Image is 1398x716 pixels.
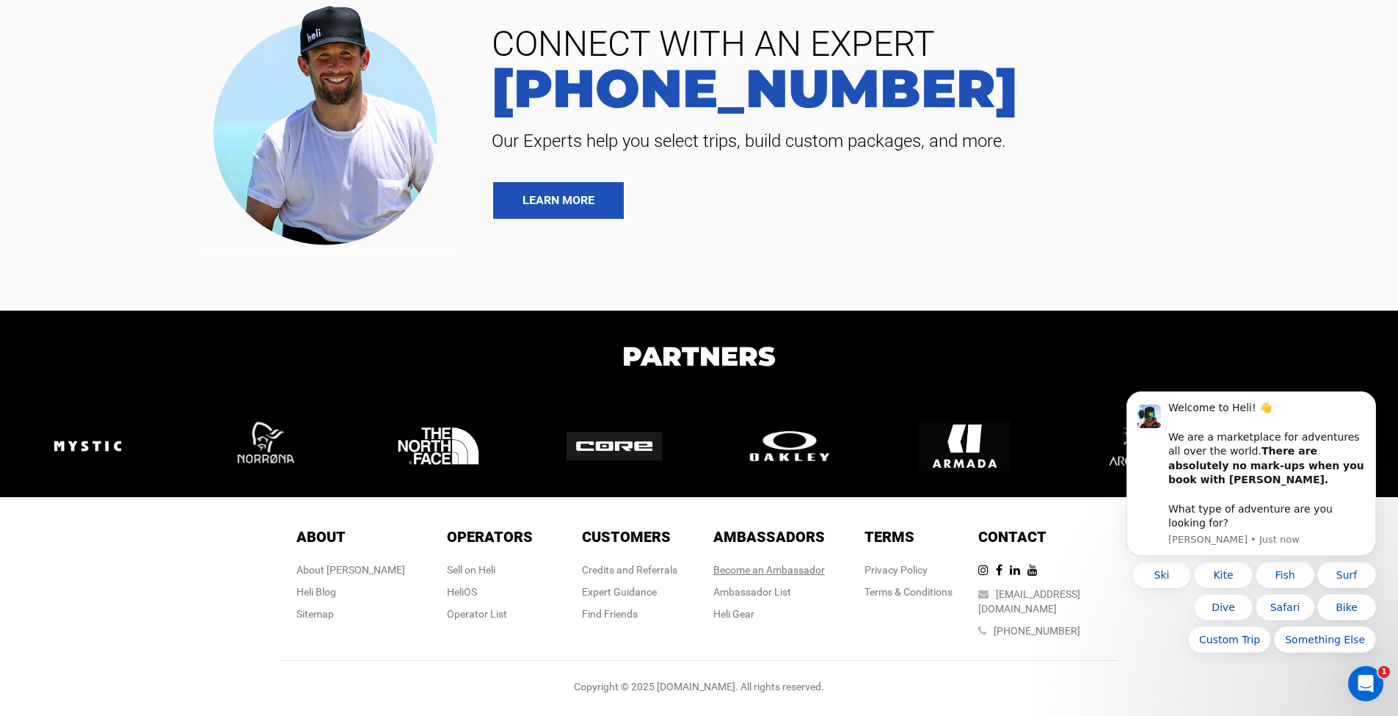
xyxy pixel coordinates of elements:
[864,564,928,576] a: Privacy Policy
[281,679,1118,694] div: Copyright © 2025 [DOMAIN_NAME]. All rights reserved.
[919,400,1011,492] img: logo
[582,607,677,621] div: Find Friends
[1104,329,1398,662] iframe: Intercom notifications message
[42,400,134,492] img: logo
[481,129,1376,153] span: Our Experts help you select trips, build custom packages, and more.
[1094,400,1186,492] img: logo
[447,528,533,546] span: Operators
[296,563,405,577] div: About [PERSON_NAME]
[1378,666,1390,678] span: 1
[217,400,309,492] img: logo
[978,528,1046,546] span: Contact
[393,400,484,492] img: logo
[864,586,953,598] a: Terms & Conditions
[713,528,825,546] span: Ambassadors
[582,564,677,576] a: Credits and Referrals
[296,528,346,546] span: About
[582,586,657,598] a: Expert Guidance
[447,607,533,621] div: Operator List
[481,62,1376,115] a: [PHONE_NUMBER]
[864,528,914,546] span: Terms
[447,586,477,598] a: HeliOS
[1348,666,1383,701] iframe: Intercom live chat
[296,586,336,598] a: Heli Blog
[713,564,825,576] a: Become an Ambassador
[582,528,671,546] span: Customers
[567,432,662,461] img: logo
[994,625,1080,637] a: [PHONE_NUMBER]
[978,588,1080,615] a: [EMAIL_ADDRESS][DOMAIN_NAME]
[713,585,825,599] div: Ambassador List
[447,563,533,577] div: Sell on Heli
[481,26,1376,62] span: CONNECT WITH AN EXPERT
[713,608,754,620] a: Heli Gear
[296,607,405,621] div: Sitemap
[742,427,837,465] img: logo
[493,182,624,219] a: LEARN MORE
